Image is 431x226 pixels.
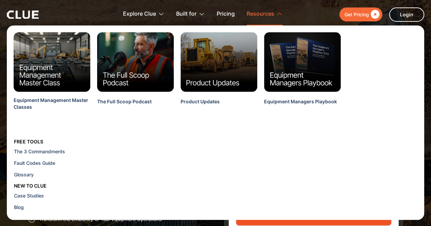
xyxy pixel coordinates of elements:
div: New to clue [14,182,47,190]
a: Glossary [14,169,100,180]
div: The 3 Commandments [14,148,97,155]
a: Equipment Managers Playbook [264,98,337,114]
div: Explore Clue [123,3,164,25]
nav: Resources [7,25,424,220]
div: Resources [247,3,274,25]
a: The Full Scoop Podcast [97,98,152,114]
img: Clue Product Updates [181,32,257,92]
a: Blog [14,202,100,213]
a: Case Studies [14,190,100,202]
a: Equipment Management Master Classes [14,97,90,119]
div: free tools [14,138,43,146]
div: Explore Clue [123,3,156,25]
div: Product Updates [181,98,220,105]
a: The 3 Commandments [14,146,100,157]
div: Equipment Managers Playbook [264,98,337,105]
a: Get Pricing [339,7,382,21]
div: Glossary [14,171,97,178]
div:  [369,10,380,19]
div: The Full Scoop Podcast [97,98,152,105]
div: Resources [247,3,282,25]
div: Built for [176,3,197,25]
img: Equipment Managers Playbook [264,32,341,92]
img: Equipment Management MasterClasses [14,32,90,92]
a: Login [389,7,424,22]
a: Fault Codes Guide [14,157,100,169]
div: Fault Codes Guide [14,159,97,167]
div: Equipment Management Master Classes [14,97,90,111]
div: Case Studies [14,192,97,199]
div: Get Pricing [344,10,369,19]
a: Product Updates [181,98,220,114]
div: Built for [176,3,205,25]
a: Pricing [217,3,235,25]
div: Blog [14,204,97,211]
img: Clue Full Scoop Podcast [97,32,174,92]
